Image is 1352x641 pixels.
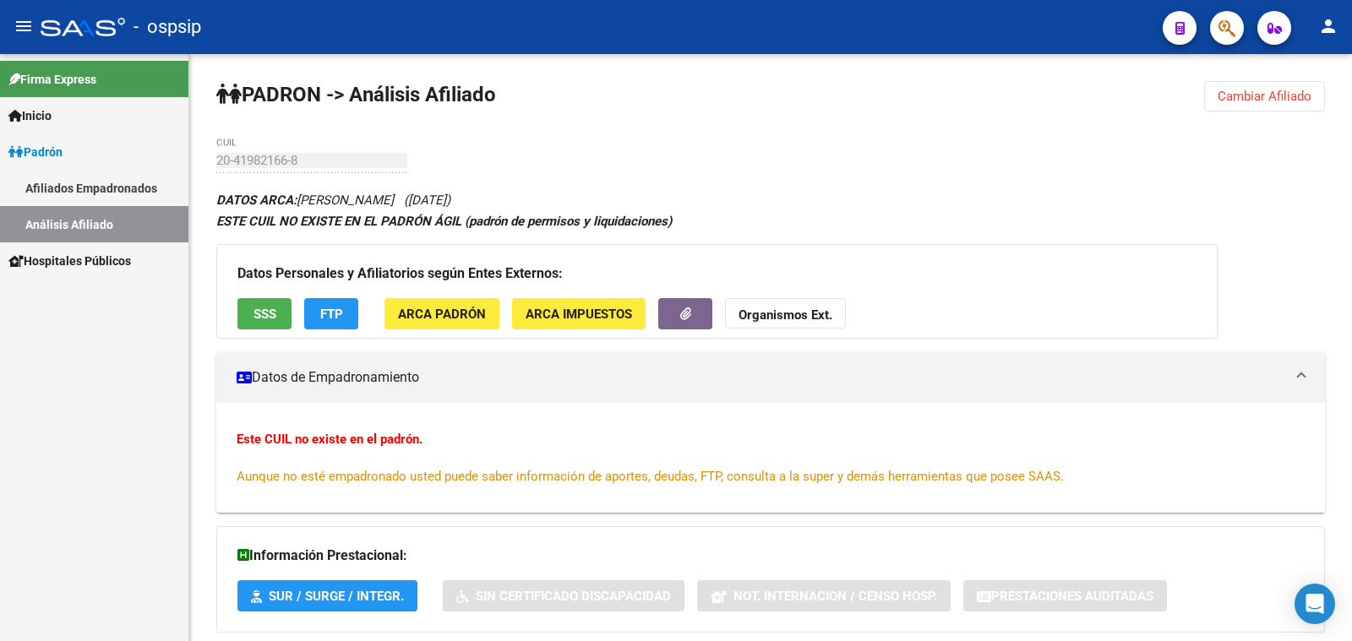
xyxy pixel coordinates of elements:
mat-icon: person [1318,16,1338,36]
span: Aunque no esté empadronado usted puede saber información de aportes, deudas, FTP, consulta a la s... [237,469,1064,484]
button: SUR / SURGE / INTEGR. [237,580,417,611]
mat-panel-title: Datos de Empadronamiento [237,368,1284,387]
mat-expansion-panel-header: Datos de Empadronamiento [216,352,1325,403]
strong: PADRON -> Análisis Afiliado [216,83,496,106]
span: Sin Certificado Discapacidad [476,589,671,604]
span: - ospsip [134,8,201,46]
button: Cambiar Afiliado [1204,81,1325,111]
button: Organismos Ext. [725,298,846,329]
button: FTP [304,298,358,329]
button: ARCA Padrón [384,298,499,329]
strong: DATOS ARCA: [216,193,297,208]
span: Not. Internacion / Censo Hosp. [733,589,937,604]
mat-icon: menu [14,16,34,36]
button: SSS [237,298,292,329]
div: Open Intercom Messenger [1295,584,1335,624]
span: FTP [320,307,343,322]
h3: Datos Personales y Afiliatorios según Entes Externos: [237,262,1197,285]
span: Cambiar Afiliado [1218,89,1311,104]
span: SUR / SURGE / INTEGR. [269,589,404,604]
span: ARCA Impuestos [526,307,632,322]
span: ARCA Padrón [398,307,486,322]
button: Prestaciones Auditadas [963,580,1167,611]
strong: ESTE CUIL NO EXISTE EN EL PADRÓN ÁGIL (padrón de permisos y liquidaciones) [216,214,672,229]
h3: Información Prestacional: [237,544,1304,568]
span: SSS [253,307,276,322]
strong: Organismos Ext. [739,307,832,323]
span: Hospitales Públicos [8,252,131,270]
span: Inicio [8,106,52,125]
button: ARCA Impuestos [512,298,646,329]
button: Not. Internacion / Censo Hosp. [697,580,951,611]
span: Padrón [8,143,63,161]
button: Sin Certificado Discapacidad [443,580,684,611]
div: Datos de Empadronamiento [216,403,1325,513]
span: Prestaciones Auditadas [991,589,1153,604]
span: [PERSON_NAME] [216,193,394,208]
span: Firma Express [8,70,96,89]
span: ([DATE]) [404,193,450,208]
strong: Este CUIL no existe en el padrón. [237,432,422,447]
